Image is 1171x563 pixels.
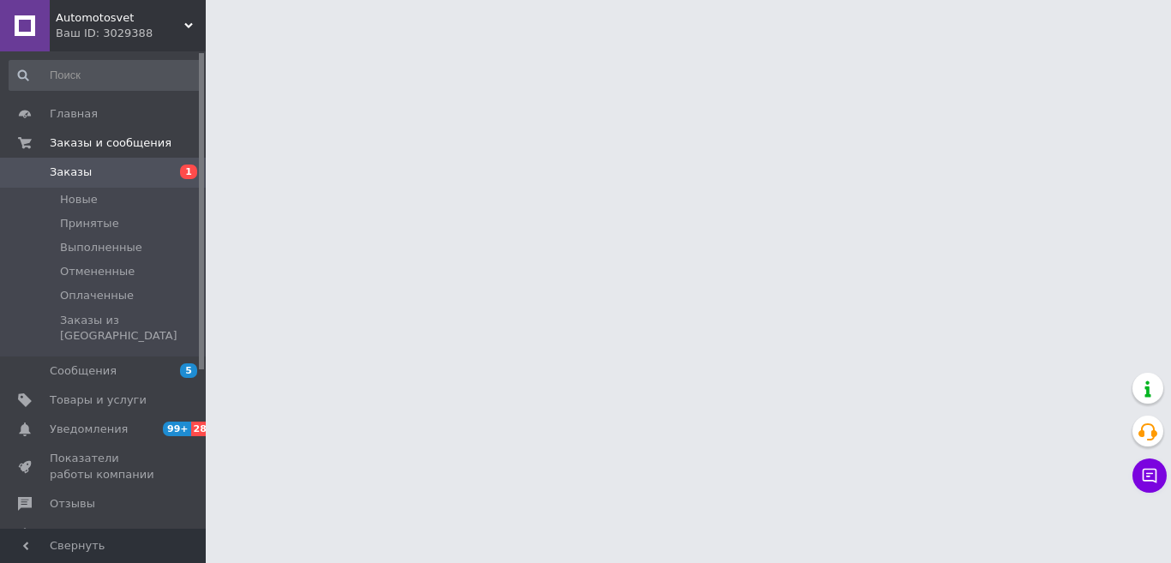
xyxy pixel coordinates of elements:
span: 99+ [163,422,191,436]
span: Товары и услуги [50,392,147,408]
span: Главная [50,106,98,122]
span: Выполненные [60,240,142,255]
span: Automotosvet [56,10,184,26]
span: Заказы и сообщения [50,135,171,151]
span: Отмененные [60,264,135,279]
span: Показатели работы компании [50,451,159,482]
span: 28 [191,422,211,436]
span: 1 [180,165,197,179]
div: Ваш ID: 3029388 [56,26,206,41]
input: Поиск [9,60,202,91]
span: Уведомления [50,422,128,437]
span: Покупатели [50,525,120,541]
span: Заказы из [GEOGRAPHIC_DATA] [60,313,201,344]
button: Чат с покупателем [1132,458,1167,493]
span: Принятые [60,216,119,231]
span: Оплаченные [60,288,134,303]
span: Заказы [50,165,92,180]
span: Новые [60,192,98,207]
span: 5 [180,363,197,378]
span: Сообщения [50,363,117,379]
span: Отзывы [50,496,95,512]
